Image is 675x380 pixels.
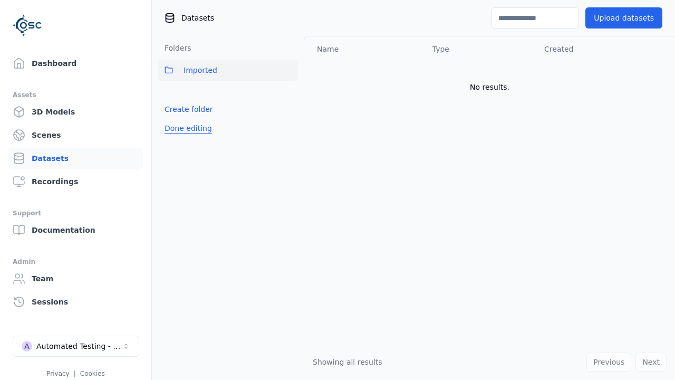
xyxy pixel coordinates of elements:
[304,36,424,62] th: Name
[536,36,658,62] th: Created
[181,13,214,23] span: Datasets
[8,268,143,289] a: Team
[184,64,217,77] span: Imported
[8,101,143,122] a: 3D Models
[8,148,143,169] a: Datasets
[8,291,143,312] a: Sessions
[313,358,382,366] span: Showing all results
[165,104,213,115] a: Create folder
[158,119,218,138] button: Done editing
[8,53,143,74] a: Dashboard
[80,370,105,377] a: Cookies
[46,370,69,377] a: Privacy
[8,171,143,192] a: Recordings
[36,341,122,351] div: Automated Testing - Playwright
[13,11,42,40] img: Logo
[22,341,32,351] div: A
[13,336,139,357] button: Select a workspace
[304,62,675,112] td: No results.
[74,370,76,377] span: |
[585,7,662,28] button: Upload datasets
[13,89,139,101] div: Assets
[158,43,191,53] h3: Folders
[158,100,219,119] button: Create folder
[13,207,139,220] div: Support
[13,255,139,268] div: Admin
[158,60,297,81] button: Imported
[8,125,143,146] a: Scenes
[8,220,143,241] a: Documentation
[424,36,536,62] th: Type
